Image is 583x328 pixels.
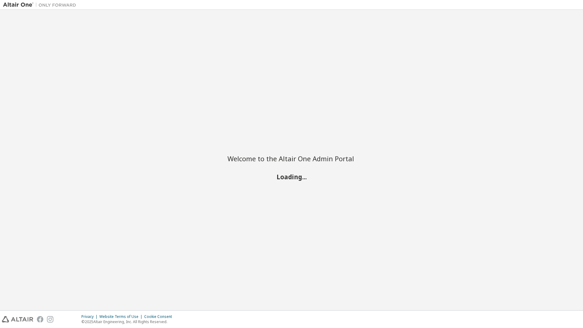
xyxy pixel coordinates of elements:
div: Website Terms of Use [99,314,144,319]
p: © 2025 Altair Engineering, Inc. All Rights Reserved. [81,319,176,324]
div: Cookie Consent [144,314,176,319]
img: altair_logo.svg [2,316,33,323]
h2: Welcome to the Altair One Admin Portal [227,154,356,163]
img: facebook.svg [37,316,43,323]
div: Privacy [81,314,99,319]
img: Altair One [3,2,79,8]
h2: Loading... [227,173,356,181]
img: instagram.svg [47,316,53,323]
